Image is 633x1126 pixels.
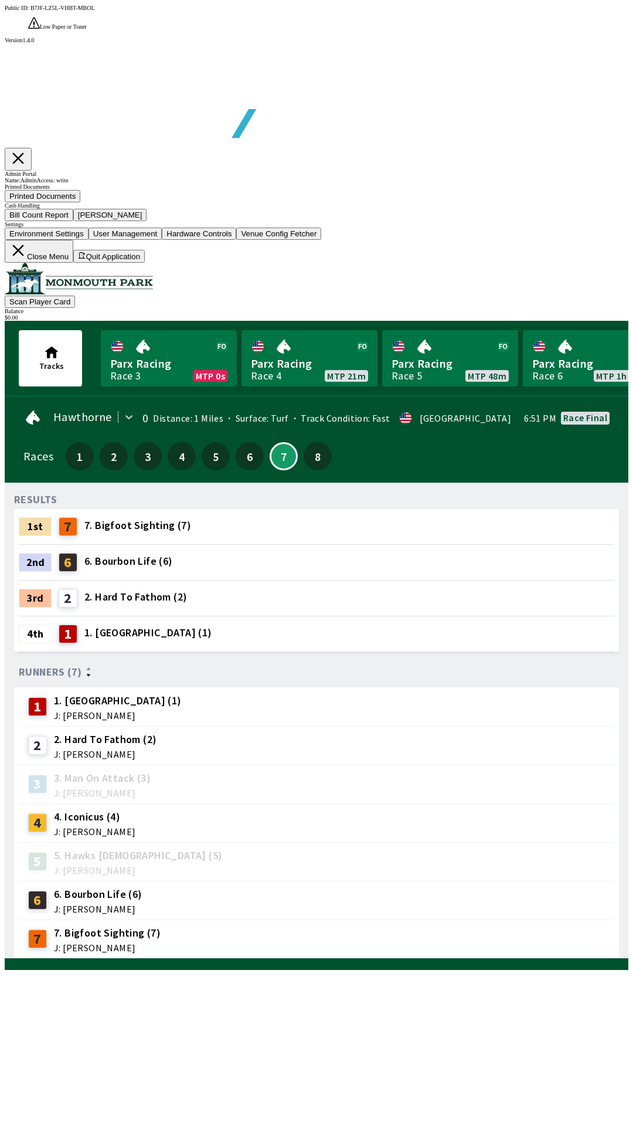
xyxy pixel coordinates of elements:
div: 7 [59,517,77,536]
div: Races [23,452,53,461]
div: Admin Portal [5,171,628,177]
span: Track Condition: Fast [289,412,390,424]
a: Parx RacingRace 4MTP 21m [241,330,377,386]
span: J: [PERSON_NAME] [54,943,161,952]
button: 1 [66,442,94,470]
button: Quit Application [73,250,145,263]
span: Distance: 1 Miles [153,412,223,424]
div: Race 4 [251,371,281,381]
div: 1 [28,697,47,716]
div: Version 1.4.0 [5,37,628,43]
span: J: [PERSON_NAME] [54,749,156,759]
span: J: [PERSON_NAME] [54,827,135,836]
a: Parx RacingRace 3MTP 0s [101,330,237,386]
button: Venue Config Fetcher [236,228,321,240]
button: [PERSON_NAME] [73,209,147,221]
div: 1st [19,517,52,536]
span: J: [PERSON_NAME] [54,711,182,720]
div: 0 [141,413,149,423]
div: 6 [28,891,47,910]
span: Runners (7) [19,667,81,677]
div: 7 [28,930,47,948]
div: $ 0.00 [5,314,628,321]
div: 2 [28,736,47,755]
div: Runners (7) [19,666,614,678]
div: 1 [59,625,77,643]
span: 2. Hard To Fathom (2) [54,732,156,747]
span: 2 [103,452,125,460]
button: Close Menu [5,240,73,263]
button: 4 [168,442,196,470]
button: 6 [236,442,264,470]
span: 6:51 PM [524,413,556,423]
div: 3rd [19,589,52,608]
img: global tote logo [32,43,368,167]
button: Environment Settings [5,228,89,240]
span: J: [PERSON_NAME] [54,904,142,914]
button: 2 [100,442,128,470]
span: 1. [GEOGRAPHIC_DATA] (1) [84,625,212,640]
div: Public ID: [5,5,628,11]
div: Name: Admin Access: write [5,177,628,184]
div: 5 [28,852,47,871]
div: Race 6 [532,371,563,381]
div: Printed Documents [5,184,628,190]
div: Race 5 [392,371,422,381]
span: Parx Racing [392,356,509,371]
span: 1 [69,452,91,460]
button: 5 [202,442,230,470]
div: Balance [5,308,628,314]
div: Race final [563,413,607,422]
div: Race 3 [110,371,141,381]
div: RESULTS [14,495,57,504]
div: 2nd [19,553,52,572]
div: 2 [59,589,77,608]
span: J: [PERSON_NAME] [54,788,151,798]
span: 5 [205,452,227,460]
button: User Management [89,228,162,240]
span: 6. Bourbon Life (6) [54,887,142,902]
div: 4th [19,625,52,643]
span: MTP 0s [196,371,225,381]
button: 3 [134,442,162,470]
span: MTP 48m [468,371,506,381]
span: J: [PERSON_NAME] [54,866,222,875]
button: Scan Player Card [5,296,75,308]
span: Hawthorne [53,412,112,422]
span: Parx Racing [110,356,227,371]
span: 7. Bigfoot Sighting (7) [84,518,191,533]
span: Parx Racing [251,356,368,371]
span: 4 [171,452,193,460]
button: Tracks [19,330,82,386]
span: 7. Bigfoot Sighting (7) [54,925,161,941]
div: Settings [5,221,628,228]
span: Low Paper or Toner [40,23,87,30]
a: Parx RacingRace 5MTP 48m [382,330,518,386]
span: 6. Bourbon Life (6) [84,554,173,569]
button: 8 [304,442,332,470]
div: [GEOGRAPHIC_DATA] [420,413,511,423]
span: 7 [274,453,294,459]
span: 8 [307,452,329,460]
span: Surface: Turf [223,412,289,424]
span: B7JF-LZ5L-VHBT-MBOL [30,5,95,11]
span: Tracks [39,361,64,371]
button: Bill Count Report [5,209,73,221]
span: 3. Man On Attack (3) [54,771,151,786]
span: MTP 21m [327,371,366,381]
div: Cash Handling [5,202,628,209]
div: 3 [28,775,47,793]
img: venue logo [5,263,153,294]
span: 2. Hard To Fathom (2) [84,589,187,605]
span: 5. Hawks [DEMOGRAPHIC_DATA] (5) [54,848,222,863]
span: 4. Iconicus (4) [54,809,135,825]
div: 6 [59,553,77,572]
div: 4 [28,813,47,832]
button: 7 [270,442,298,470]
span: 1. [GEOGRAPHIC_DATA] (1) [54,693,182,708]
button: Hardware Controls [162,228,236,240]
span: 3 [137,452,159,460]
span: 6 [239,452,261,460]
button: Printed Documents [5,190,80,202]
